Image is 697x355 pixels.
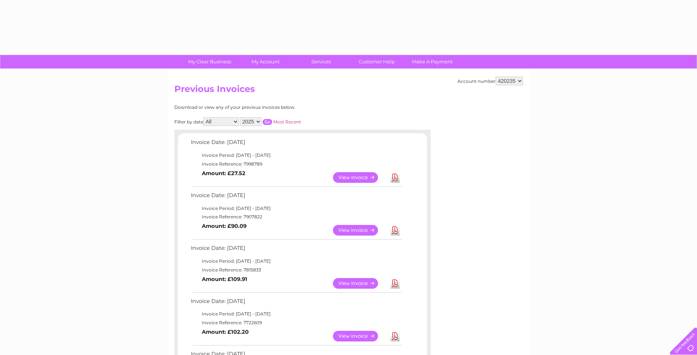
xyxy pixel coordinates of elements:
[390,278,400,289] a: Download
[189,243,403,257] td: Invoice Date: [DATE]
[202,223,246,229] b: Amount: £90.09
[189,191,403,204] td: Invoice Date: [DATE]
[189,266,403,274] td: Invoice Reference: 7815833
[390,225,400,236] a: Download
[402,55,463,69] a: Make A Payment
[189,151,403,160] td: Invoice Period: [DATE] - [DATE]
[235,55,296,69] a: My Account
[202,170,245,177] b: Amount: £27.52
[457,77,523,85] div: Account number
[174,84,523,98] h2: Previous Invoices
[346,55,407,69] a: Customer Help
[333,331,387,341] a: View
[189,212,403,221] td: Invoice Reference: 7907822
[202,276,247,282] b: Amount: £109.91
[189,318,403,327] td: Invoice Reference: 7722609
[189,296,403,310] td: Invoice Date: [DATE]
[390,172,400,183] a: Download
[333,172,387,183] a: View
[291,55,351,69] a: Services
[189,160,403,169] td: Invoice Reference: 7998789
[333,278,387,289] a: View
[179,55,240,69] a: My Clear Business
[189,137,403,151] td: Invoice Date: [DATE]
[202,329,249,335] b: Amount: £102.20
[189,204,403,213] td: Invoice Period: [DATE] - [DATE]
[390,331,400,341] a: Download
[174,117,367,126] div: Filter by date
[333,225,387,236] a: View
[273,119,301,125] a: Most Recent
[189,310,403,318] td: Invoice Period: [DATE] - [DATE]
[174,105,367,110] div: Download or view any of your previous invoices below.
[189,257,403,266] td: Invoice Period: [DATE] - [DATE]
